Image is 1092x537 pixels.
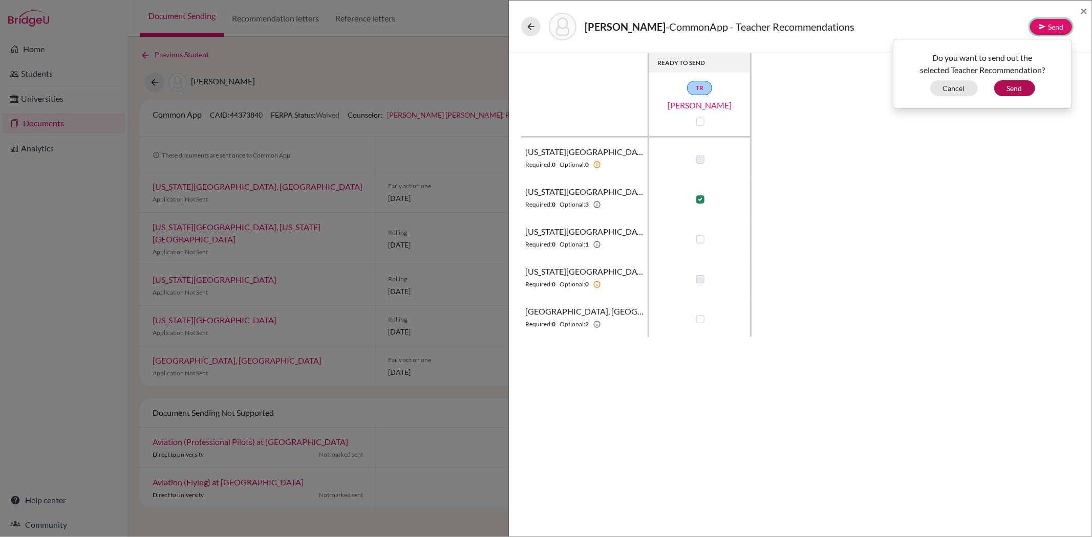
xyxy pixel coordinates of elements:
span: Required: [525,160,552,169]
b: 0 [552,240,555,249]
span: Optional: [560,200,585,209]
a: [PERSON_NAME] [649,99,751,111]
b: 0 [585,280,589,289]
span: Optional: [560,320,585,329]
span: Optional: [560,280,585,289]
span: [GEOGRAPHIC_DATA], [GEOGRAPHIC_DATA] [525,305,644,318]
b: 1 [585,240,589,249]
th: READY TO SEND [649,53,752,73]
span: [US_STATE][GEOGRAPHIC_DATA] [525,186,644,198]
span: Optional: [560,240,585,249]
span: Required: [525,200,552,209]
button: Close [1080,5,1087,17]
span: Optional: [560,160,585,169]
div: Send [893,39,1072,109]
strong: [PERSON_NAME] [585,20,666,33]
span: Required: [525,280,552,289]
button: Cancel [930,80,978,96]
b: 0 [552,280,555,289]
span: [US_STATE][GEOGRAPHIC_DATA] [525,146,644,158]
span: [US_STATE][GEOGRAPHIC_DATA], [US_STATE][GEOGRAPHIC_DATA] [525,265,644,278]
b: 0 [585,160,589,169]
b: 0 [552,200,555,209]
b: 0 [552,320,555,329]
button: Send [994,80,1035,96]
span: Required: [525,320,552,329]
span: [US_STATE][GEOGRAPHIC_DATA], [GEOGRAPHIC_DATA] [525,226,644,238]
span: Required: [525,240,552,249]
span: × [1080,3,1087,18]
span: - CommonApp - Teacher Recommendations [666,20,854,33]
p: Do you want to send out the selected Teacher Recommendation? [901,52,1064,76]
b: 3 [585,200,589,209]
b: 0 [552,160,555,169]
b: 2 [585,320,589,329]
a: TR [687,81,712,95]
button: Send [1030,19,1072,35]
